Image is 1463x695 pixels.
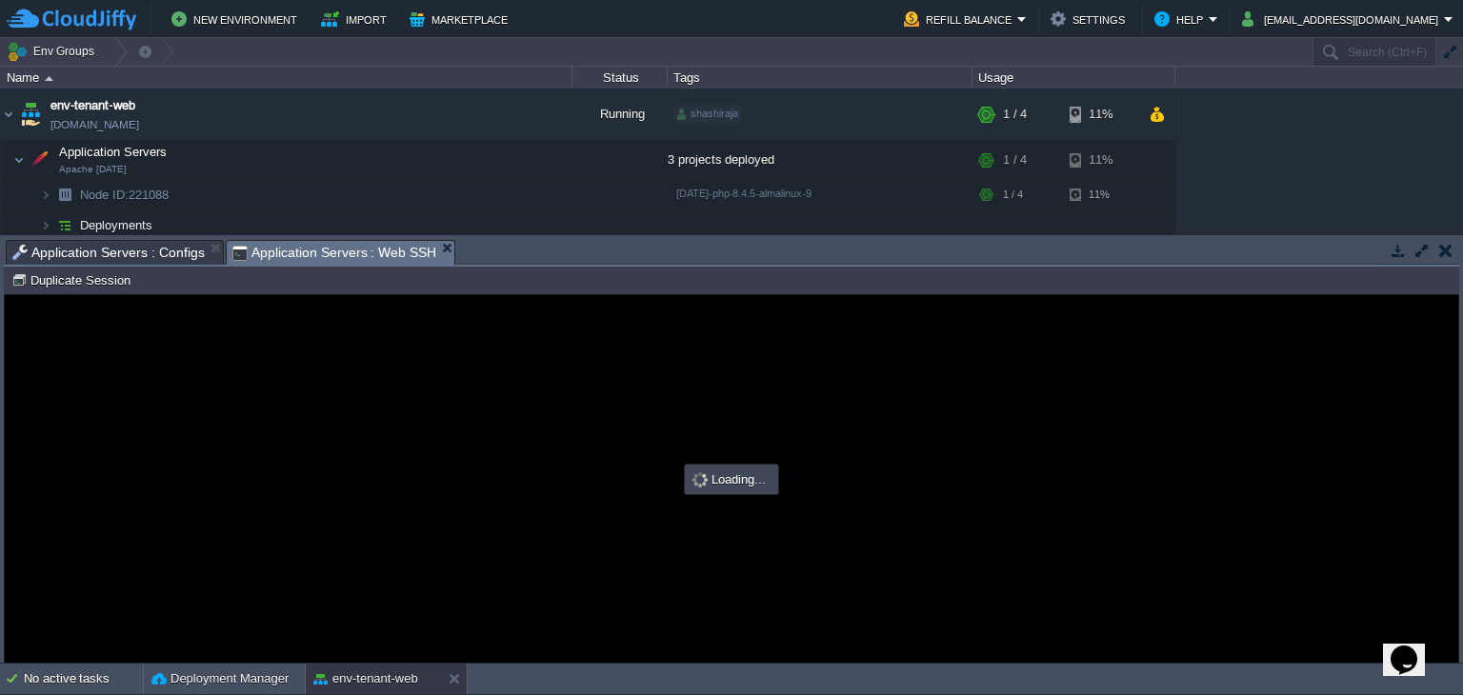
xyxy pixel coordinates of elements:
img: AMDAwAAAACH5BAEAAAAALAAAAAABAAEAAAICRAEAOw== [26,141,52,179]
div: shashiraja [673,106,742,123]
iframe: chat widget [1383,619,1444,676]
div: 1 / 4 [1003,89,1027,140]
img: CloudJiffy [7,8,136,31]
a: env-tenant-web [50,96,135,115]
span: Application Servers : Configs [12,241,205,264]
button: Marketplace [410,8,513,30]
span: Apache [DATE] [59,164,127,175]
div: 1 / 4 [1003,141,1027,179]
div: 1 / 4 [1003,180,1023,209]
div: Status [573,67,667,89]
img: AMDAwAAAACH5BAEAAAAALAAAAAABAAEAAAICRAEAOw== [1,89,16,140]
img: AMDAwAAAACH5BAEAAAAALAAAAAABAAEAAAICRAEAOw== [40,210,51,240]
a: [DOMAIN_NAME] [50,115,139,134]
button: env-tenant-web [313,669,418,688]
span: [DATE]-php-8.4.5-almalinux-9 [676,188,812,199]
img: AMDAwAAAACH5BAEAAAAALAAAAAABAAEAAAICRAEAOw== [51,210,78,240]
button: Deployment Manager [151,669,289,688]
button: Refill Balance [904,8,1017,30]
button: Env Groups [7,38,101,65]
button: [EMAIL_ADDRESS][DOMAIN_NAME] [1242,8,1444,30]
img: AMDAwAAAACH5BAEAAAAALAAAAAABAAEAAAICRAEAOw== [17,89,44,140]
div: Name [2,67,571,89]
a: Application ServersApache [DATE] [57,145,170,159]
img: AMDAwAAAACH5BAEAAAAALAAAAAABAAEAAAICRAEAOw== [40,180,51,209]
button: Help [1154,8,1209,30]
div: No active tasks [24,664,143,694]
span: Application Servers : Web SSH [232,241,437,265]
div: Tags [669,67,972,89]
div: Loading... [687,467,776,492]
a: Node ID:221088 [78,187,171,203]
button: Import [321,8,392,30]
img: AMDAwAAAACH5BAEAAAAALAAAAAABAAEAAAICRAEAOw== [51,180,78,209]
button: Duplicate Session [11,271,136,288]
img: AMDAwAAAACH5BAEAAAAALAAAAAABAAEAAAICRAEAOw== [45,76,53,81]
div: 11% [1070,141,1132,179]
span: Node ID: [80,188,129,202]
span: Application Servers [57,144,170,160]
div: 11% [1070,180,1132,209]
div: Running [572,89,668,140]
button: New Environment [171,8,303,30]
div: Usage [973,67,1174,89]
span: 221088 [78,187,171,203]
div: 3 projects deployed [668,141,972,179]
img: AMDAwAAAACH5BAEAAAAALAAAAAABAAEAAAICRAEAOw== [13,141,25,179]
div: 11% [1070,89,1132,140]
button: Settings [1051,8,1131,30]
a: Deployments [78,217,155,233]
